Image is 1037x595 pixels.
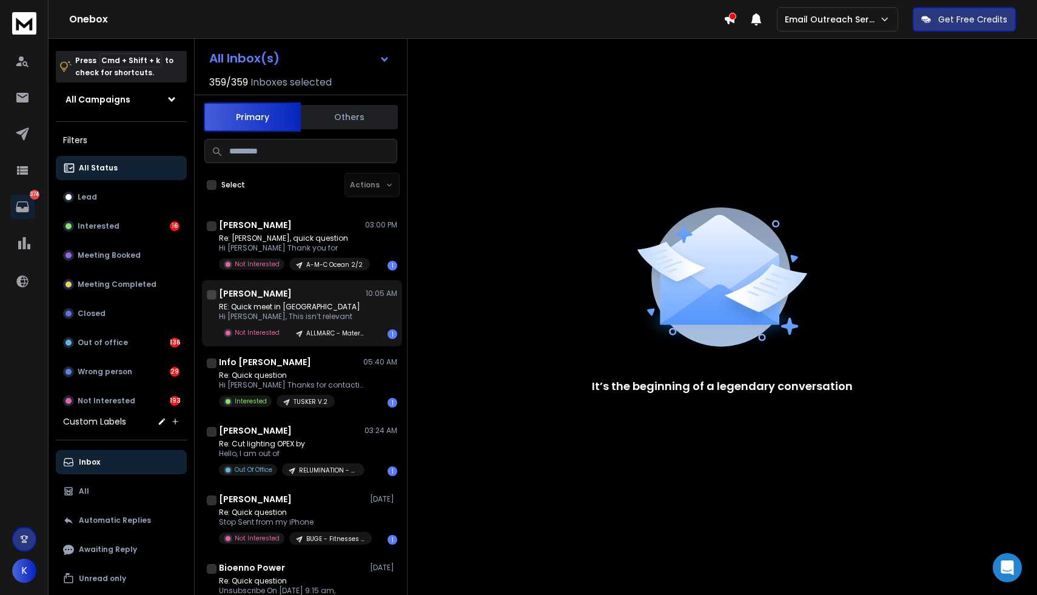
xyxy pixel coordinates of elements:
span: 359 / 359 [209,75,248,90]
p: Unread only [79,574,126,583]
p: Press to check for shortcuts. [75,55,173,79]
p: Not Interested [235,260,280,269]
p: Hello, I am out of [219,449,364,459]
h1: [PERSON_NAME] [219,219,292,231]
p: 05:40 AM [363,357,397,367]
div: 1 [388,261,397,271]
h1: Onebox [69,12,723,27]
span: Cmd + Shift + k [99,53,162,67]
p: [DATE] [370,494,397,504]
p: Not Interested [78,396,135,406]
p: Awaiting Reply [79,545,137,554]
div: 29 [170,367,180,377]
p: All [79,486,89,496]
div: 193 [170,396,180,406]
h3: Inboxes selected [250,75,332,90]
p: All Status [79,163,118,173]
p: Not Interested [235,534,280,543]
a: 374 [10,195,35,219]
p: Meeting Booked [78,250,141,260]
div: 16 [170,221,180,231]
div: 1 [388,466,397,476]
p: Not Interested [235,328,280,337]
button: K [12,559,36,583]
p: Get Free Credits [938,13,1007,25]
p: 03:24 AM [364,426,397,435]
p: 374 [30,190,39,200]
p: Interested [78,221,119,231]
p: Interested [235,397,267,406]
button: Others [301,104,398,130]
button: Get Free Credits [913,7,1016,32]
p: Out Of Office [235,465,272,474]
p: Out of office [78,338,128,348]
h1: Bioenno Power [219,562,285,574]
button: Automatic Replies [56,508,187,533]
div: 1 [388,329,397,339]
h3: Filters [56,132,187,149]
button: Closed [56,301,187,326]
button: All Status [56,156,187,180]
p: RELUMINATION - V.2 0 - [DATE] [299,466,357,475]
div: 1 [388,535,397,545]
h1: Info [PERSON_NAME] [219,356,311,368]
button: Out of office136 [56,331,187,355]
button: Interested16 [56,214,187,238]
button: Unread only [56,566,187,591]
h3: Custom Labels [63,415,126,428]
h1: [PERSON_NAME] [219,287,292,300]
button: Wrong person29 [56,360,187,384]
button: All Campaigns [56,87,187,112]
h1: All Inbox(s) [209,52,280,64]
div: 136 [170,338,180,348]
button: All Inbox(s) [200,46,400,70]
p: Email Outreach Service [785,13,879,25]
p: It’s the beginning of a legendary conversation [592,378,853,395]
button: Primary [204,103,301,132]
p: BUGE - Fitnesses - 9 acc [306,534,364,543]
p: Closed [78,309,106,318]
p: 03:00 PM [365,220,397,230]
p: Re: [PERSON_NAME], quick question [219,234,364,243]
p: Re: Quick question [219,576,364,586]
div: Open Intercom Messenger [993,553,1022,582]
button: Meeting Completed [56,272,187,297]
p: Lead [78,192,97,202]
p: 10:05 AM [366,289,397,298]
p: Wrong person [78,367,132,377]
button: Awaiting Reply [56,537,187,562]
p: Re: Quick question [219,371,364,380]
button: Inbox [56,450,187,474]
p: [DATE] [370,563,397,573]
p: Hi [PERSON_NAME] Thank you for [219,243,364,253]
img: logo [12,12,36,35]
h1: [PERSON_NAME] [219,425,292,437]
p: A-M-C Ocean 2/2 [306,260,363,269]
button: All [56,479,187,503]
button: Lead [56,185,187,209]
button: Meeting Booked [56,243,187,267]
label: Select [221,180,245,190]
p: Re: Cut lighting OPEX by [219,439,364,449]
p: Meeting Completed [78,280,156,289]
p: Re: Quick question [219,508,364,517]
p: Automatic Replies [79,516,151,525]
p: Inbox [79,457,100,467]
h1: [PERSON_NAME] [219,493,292,505]
p: TUSKER V.2 [294,397,327,406]
p: Stop Sent from my iPhone [219,517,364,527]
p: ALLMARC - Material Handling AU [306,329,364,338]
p: RE: Quick meet in [GEOGRAPHIC_DATA] [219,302,364,312]
p: Hi [PERSON_NAME], This isn’t relevant [219,312,364,321]
div: 1 [388,398,397,408]
button: Not Interested193 [56,389,187,413]
h1: All Campaigns [65,93,130,106]
p: Hi [PERSON_NAME] Thanks for contacting [219,380,364,390]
